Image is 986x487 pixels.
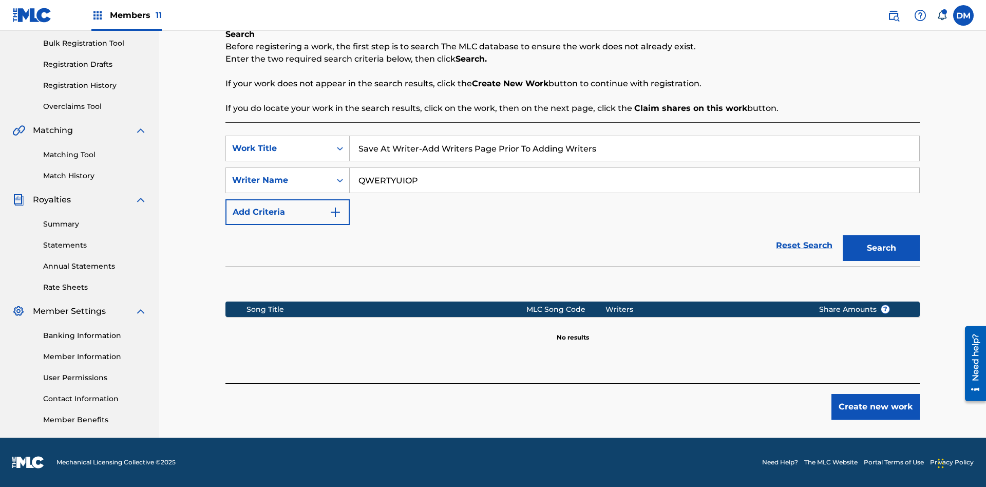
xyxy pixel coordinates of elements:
a: Summary [43,219,147,230]
a: Member Information [43,351,147,362]
div: Notifications [937,10,947,21]
div: Song Title [246,304,526,315]
p: If you do locate your work in the search results, click on the work, then on the next page, click... [225,102,920,115]
a: Public Search [883,5,904,26]
span: ? [881,305,889,313]
a: Reset Search [771,234,838,257]
img: Top Rightsholders [91,9,104,22]
span: Member Settings [33,305,106,317]
strong: Create New Work [472,79,548,88]
img: expand [135,124,147,137]
a: Contact Information [43,394,147,404]
a: Annual Statements [43,261,147,272]
div: Drag [938,448,944,479]
button: Search [843,235,920,261]
span: Members [110,9,162,21]
div: User Menu [953,5,974,26]
div: Work Title [232,142,325,155]
a: Overclaims Tool [43,101,147,112]
span: 11 [156,10,162,20]
a: Privacy Policy [930,458,974,467]
form: Search Form [225,136,920,266]
div: Writer Name [232,174,325,186]
p: Enter the two required search criteria below, then click [225,53,920,65]
img: MLC Logo [12,8,52,23]
a: Matching Tool [43,149,147,160]
img: help [914,9,926,22]
a: Member Benefits [43,415,147,425]
a: Banking Information [43,330,147,341]
span: Share Amounts [819,304,890,315]
a: Portal Terms of Use [864,458,924,467]
img: expand [135,194,147,206]
img: Member Settings [12,305,25,317]
p: Before registering a work, the first step is to search The MLC database to ensure the work does n... [225,41,920,53]
div: Writers [605,304,803,315]
a: Registration History [43,80,147,91]
p: No results [557,321,589,342]
div: Help [910,5,931,26]
span: Mechanical Licensing Collective © 2025 [56,458,176,467]
a: Registration Drafts [43,59,147,70]
a: Statements [43,240,147,251]
button: Add Criteria [225,199,350,225]
img: Matching [12,124,25,137]
iframe: Resource Center [957,322,986,406]
iframe: Chat Widget [935,438,986,487]
a: Rate Sheets [43,282,147,293]
p: If your work does not appear in the search results, click the button to continue with registration. [225,78,920,90]
strong: Claim shares on this work [634,103,747,113]
a: User Permissions [43,372,147,383]
img: logo [12,456,44,469]
span: Matching [33,124,73,137]
a: The MLC Website [804,458,858,467]
strong: Search. [456,54,487,64]
b: Search [225,29,255,39]
a: Bulk Registration Tool [43,38,147,49]
img: expand [135,305,147,317]
img: search [887,9,900,22]
a: Need Help? [762,458,798,467]
div: MLC Song Code [526,304,605,315]
img: 9d2ae6d4665cec9f34b9.svg [329,206,342,218]
a: Match History [43,171,147,181]
span: Royalties [33,194,71,206]
img: Royalties [12,194,25,206]
button: Create new work [831,394,920,420]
